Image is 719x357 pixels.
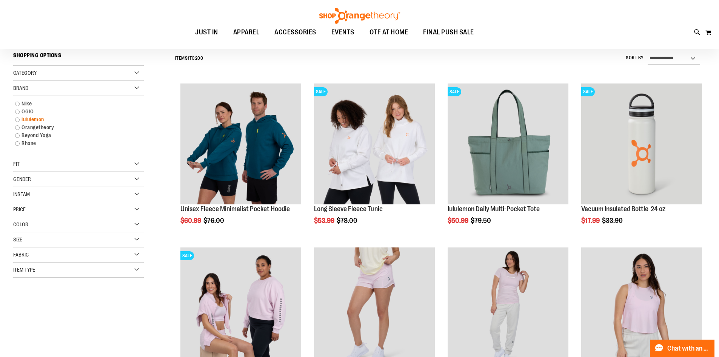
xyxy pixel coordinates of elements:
[602,217,624,224] span: $33.90
[188,56,189,61] span: 1
[581,83,702,206] a: Vacuum Insulated Bottle 24 ozSALE
[314,217,336,224] span: $53.99
[310,80,439,244] div: product
[471,217,492,224] span: $79.50
[13,252,29,258] span: Fabric
[626,55,644,61] label: Sort By
[13,191,30,197] span: Inseam
[180,83,301,204] img: Unisex Fleece Minimalist Pocket Hoodie
[195,24,218,41] span: JUST IN
[180,251,194,260] span: SALE
[11,139,137,147] a: Rhone
[11,124,137,131] a: Orangetheory
[314,205,383,213] a: Long Sleeve Fleece Tunic
[337,217,359,224] span: $78.00
[13,267,35,273] span: Item Type
[448,83,568,206] a: lululemon Daily Multi-Pocket ToteSALE
[13,221,28,227] span: Color
[11,116,137,124] a: lululemon
[650,340,715,357] button: Chat with an Expert
[314,87,328,96] span: SALE
[423,24,474,41] span: FINAL PUSH SALE
[11,131,137,139] a: Beyond Yoga
[448,205,540,213] a: lululemon Daily Multi-Pocket Tote
[13,85,28,91] span: Brand
[448,83,568,204] img: lululemon Daily Multi-Pocket Tote
[13,176,31,182] span: Gender
[448,87,461,96] span: SALE
[180,205,290,213] a: Unisex Fleece Minimalist Pocket Hoodie
[577,80,706,244] div: product
[370,24,408,41] span: OTF AT HOME
[274,24,316,41] span: ACCESSORIES
[444,80,572,244] div: product
[203,217,225,224] span: $76.00
[11,108,137,116] a: OGIO
[13,49,144,66] strong: Shopping Options
[13,70,37,76] span: Category
[13,206,26,212] span: Price
[581,205,665,213] a: Vacuum Insulated Bottle 24 oz
[180,217,202,224] span: $60.99
[318,8,401,24] img: Shop Orangetheory
[581,217,601,224] span: $17.99
[180,83,301,206] a: Unisex Fleece Minimalist Pocket Hoodie
[195,56,203,61] span: 200
[11,100,137,108] a: Nike
[314,83,435,206] a: Product image for Fleece Long SleeveSALE
[13,161,20,167] span: Fit
[581,87,595,96] span: SALE
[177,80,305,244] div: product
[448,217,470,224] span: $50.99
[667,345,710,352] span: Chat with an Expert
[314,83,435,204] img: Product image for Fleece Long Sleeve
[175,53,203,64] h2: Items to
[331,24,354,41] span: EVENTS
[13,236,22,243] span: Size
[581,83,702,204] img: Vacuum Insulated Bottle 24 oz
[233,24,260,41] span: APPAREL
